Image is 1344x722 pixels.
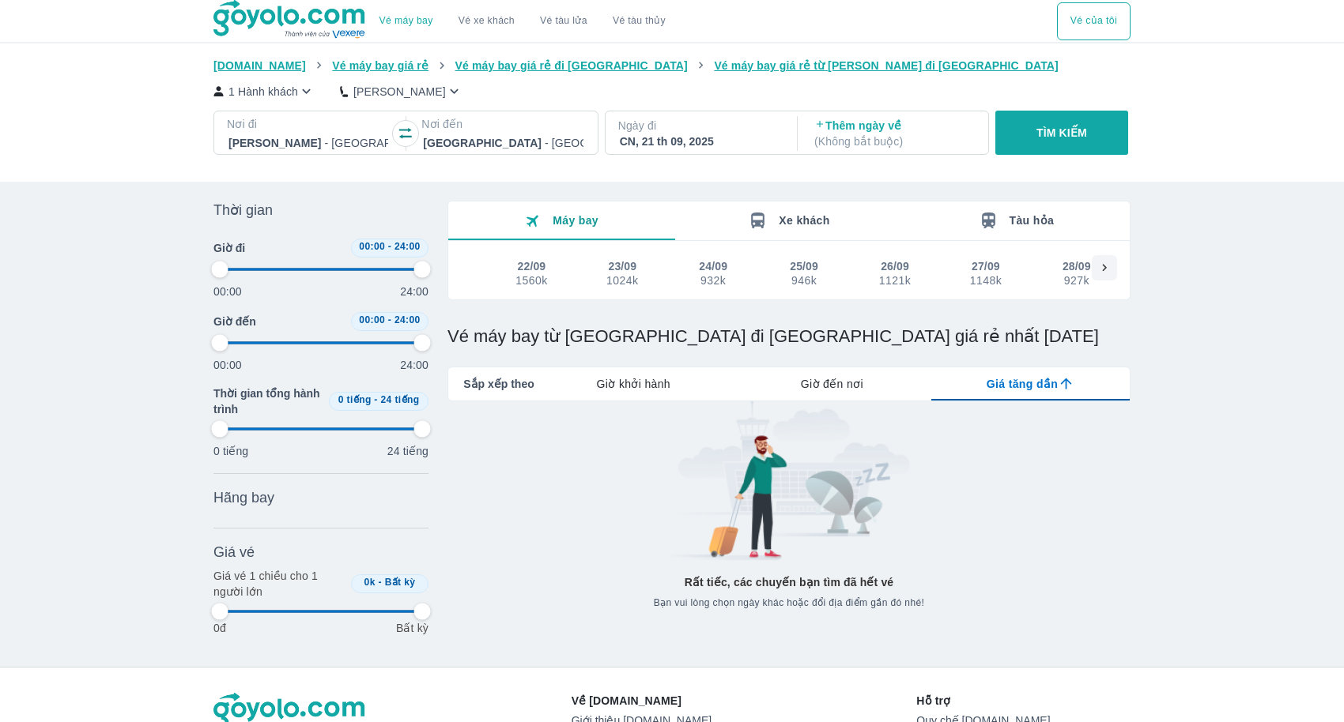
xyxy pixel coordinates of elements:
[814,118,974,149] p: Thêm ngày về
[455,59,688,72] span: Vé máy bay giá rẻ đi [GEOGRAPHIC_DATA]
[421,116,584,132] p: Nơi đến
[620,133,780,149] div: CN, 21 th 09, 2025
[213,385,323,417] span: Thời gian tổng hành trình
[367,2,678,40] div: choose transportation mode
[685,574,894,590] p: Rất tiếc, các chuyến bạn tìm đã hết vé
[379,15,433,27] a: Vé máy bay
[213,201,273,220] span: Thời gian
[400,284,428,299] p: 24:00
[353,84,446,100] p: [PERSON_NAME]
[527,2,600,40] a: Vé tàu lửa
[228,84,298,100] p: 1 Hành khách
[879,274,911,287] div: 1121k
[359,314,385,325] span: 00:00
[699,258,727,274] div: 24/09
[213,314,256,329] span: Giờ đến
[1036,125,1087,141] p: TÌM KIẾM
[801,376,863,392] span: Giờ đến nơi
[213,620,226,636] p: 0đ
[814,133,974,149] p: ( Không bắt buộc )
[381,394,420,405] span: 24 tiếng
[213,58,1131,73] nav: breadcrumb
[779,214,829,227] span: Xe khách
[213,443,248,459] p: 0 tiếng
[213,488,274,507] span: Hãng bay
[388,241,391,252] span: -
[916,693,1131,709] p: Hỗ trợ
[618,118,781,133] p: Ngày đi
[600,2,678,40] button: Vé tàu thủy
[1010,214,1055,227] span: Tàu hỏa
[213,543,255,562] span: Giá vé
[388,314,391,325] span: -
[1057,2,1131,40] button: Vé của tôi
[597,376,670,392] span: Giờ khởi hành
[486,255,1092,290] div: scrollable day and price
[459,15,515,27] a: Vé xe khách
[332,59,428,72] span: Vé máy bay giá rẻ
[972,258,1000,274] div: 27/09
[700,274,727,287] div: 932k
[379,577,382,588] span: -
[987,376,1058,392] span: Giá tăng dần
[364,577,376,588] span: 0k
[213,240,245,256] span: Giờ đi
[1057,2,1131,40] div: choose transportation mode
[213,83,315,100] button: 1 Hành khách
[374,394,377,405] span: -
[213,357,242,373] p: 00:00
[1063,258,1091,274] div: 28/09
[213,568,345,600] p: Giá vé 1 chiều cho 1 người lớn
[606,274,638,287] div: 1024k
[340,83,462,100] button: [PERSON_NAME]
[714,59,1059,72] span: Vé máy bay giá rẻ từ [PERSON_NAME] đi [GEOGRAPHIC_DATA]
[227,116,390,132] p: Nơi đi
[572,693,712,709] p: Về [DOMAIN_NAME]
[395,314,421,325] span: 24:00
[518,258,546,274] div: 22/09
[395,241,421,252] span: 24:00
[387,443,428,459] p: 24 tiếng
[654,401,925,562] img: banner
[447,325,1131,348] h1: Vé máy bay từ [GEOGRAPHIC_DATA] đi [GEOGRAPHIC_DATA] giá rẻ nhất [DATE]
[790,258,818,274] div: 25/09
[213,284,242,299] p: 00:00
[213,59,306,72] span: [DOMAIN_NAME]
[553,214,598,227] span: Máy bay
[881,258,909,274] div: 26/09
[970,274,1002,287] div: 1148k
[534,367,1130,400] div: lab API tabs example
[995,111,1127,155] button: TÌM KIẾM
[1063,274,1090,287] div: 927k
[515,274,547,287] div: 1560k
[608,258,636,274] div: 23/09
[338,394,372,405] span: 0 tiếng
[385,577,416,588] span: Bất kỳ
[400,357,428,373] p: 24:00
[791,274,817,287] div: 946k
[396,620,428,636] p: Bất kỳ
[359,241,385,252] span: 00:00
[654,596,925,609] span: Bạn vui lòng chọn ngày khác hoặc đổi địa điểm gần đó nhé!
[463,376,534,392] span: Sắp xếp theo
